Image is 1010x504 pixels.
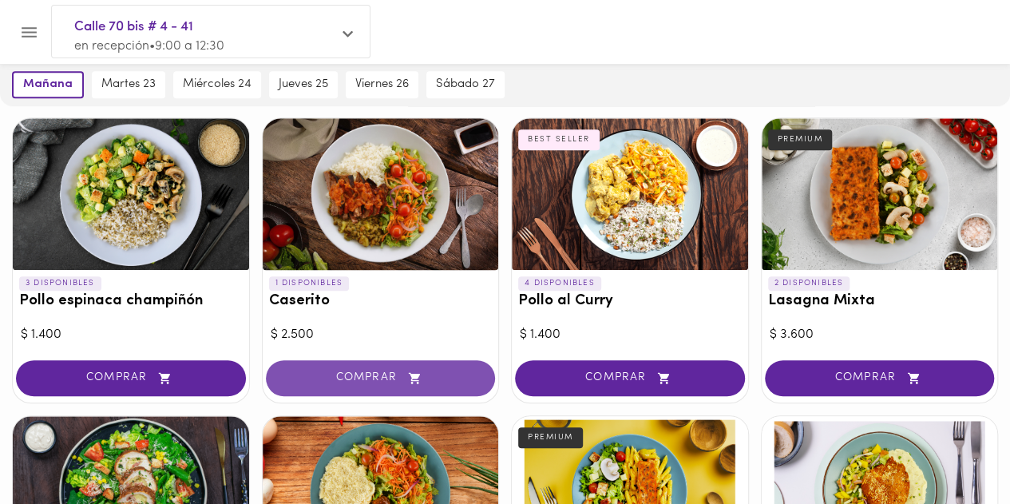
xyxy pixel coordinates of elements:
[21,326,241,344] div: $ 1.400
[263,118,499,270] div: Caserito
[426,71,505,98] button: sábado 27
[518,427,583,448] div: PREMIUM
[512,118,748,270] div: Pollo al Curry
[768,293,992,310] h3: Lasagna Mixta
[92,71,165,98] button: martes 23
[36,371,226,385] span: COMPRAR
[768,129,833,150] div: PREMIUM
[101,77,156,92] span: martes 23
[19,293,243,310] h3: Pollo espinaca champiñón
[286,371,476,385] span: COMPRAR
[269,276,350,291] p: 1 DISPONIBLES
[535,371,725,385] span: COMPRAR
[765,360,995,396] button: COMPRAR
[266,360,496,396] button: COMPRAR
[355,77,409,92] span: viernes 26
[279,77,328,92] span: jueves 25
[74,40,224,53] span: en recepción • 9:00 a 12:30
[271,326,491,344] div: $ 2.500
[917,411,994,488] iframe: Messagebird Livechat Widget
[269,293,493,310] h3: Caserito
[23,77,73,92] span: mañana
[518,276,601,291] p: 4 DISPONIBLES
[16,360,246,396] button: COMPRAR
[436,77,495,92] span: sábado 27
[520,326,740,344] div: $ 1.400
[13,118,249,270] div: Pollo espinaca champiñón
[19,276,101,291] p: 3 DISPONIBLES
[10,13,49,52] button: Menu
[518,129,600,150] div: BEST SELLER
[768,276,850,291] p: 2 DISPONIBLES
[346,71,418,98] button: viernes 26
[518,293,742,310] h3: Pollo al Curry
[74,17,331,38] span: Calle 70 bis # 4 - 41
[515,360,745,396] button: COMPRAR
[762,118,998,270] div: Lasagna Mixta
[785,371,975,385] span: COMPRAR
[269,71,338,98] button: jueves 25
[183,77,252,92] span: miércoles 24
[770,326,990,344] div: $ 3.600
[173,71,261,98] button: miércoles 24
[12,71,84,98] button: mañana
